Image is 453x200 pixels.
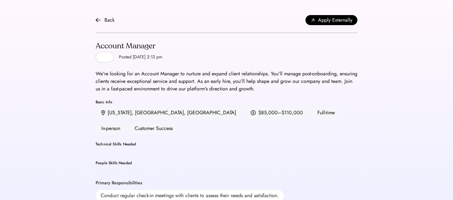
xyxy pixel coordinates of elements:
button: Apply Externally [305,15,357,25]
div: People Skills Needed [96,161,357,165]
div: We're looking for an Account Manager to nurture and expand client relationships. You'll manage po... [96,70,357,93]
img: location.svg [101,110,105,116]
div: Account Manager [96,41,162,51]
div: Full-time [312,106,340,119]
div: Posted [DATE] 2:12 pm [119,54,162,60]
img: money.svg [251,110,256,116]
img: yH5BAEAAAAALAAAAAABAAEAAAIBRAA7 [100,53,107,61]
div: In-person [96,122,126,135]
span: Apply Externally [318,16,352,24]
div: Technical Skills Needed [96,142,357,146]
div: Back [104,16,115,24]
div: $85,000–$110,000 [258,109,303,116]
div: Primary Responsibilities [96,180,142,186]
div: Basic Info [96,100,357,104]
div: [US_STATE], [GEOGRAPHIC_DATA], [GEOGRAPHIC_DATA] [108,109,236,116]
div: Customer Success [129,122,178,135]
img: arrow-back.svg [96,18,101,23]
